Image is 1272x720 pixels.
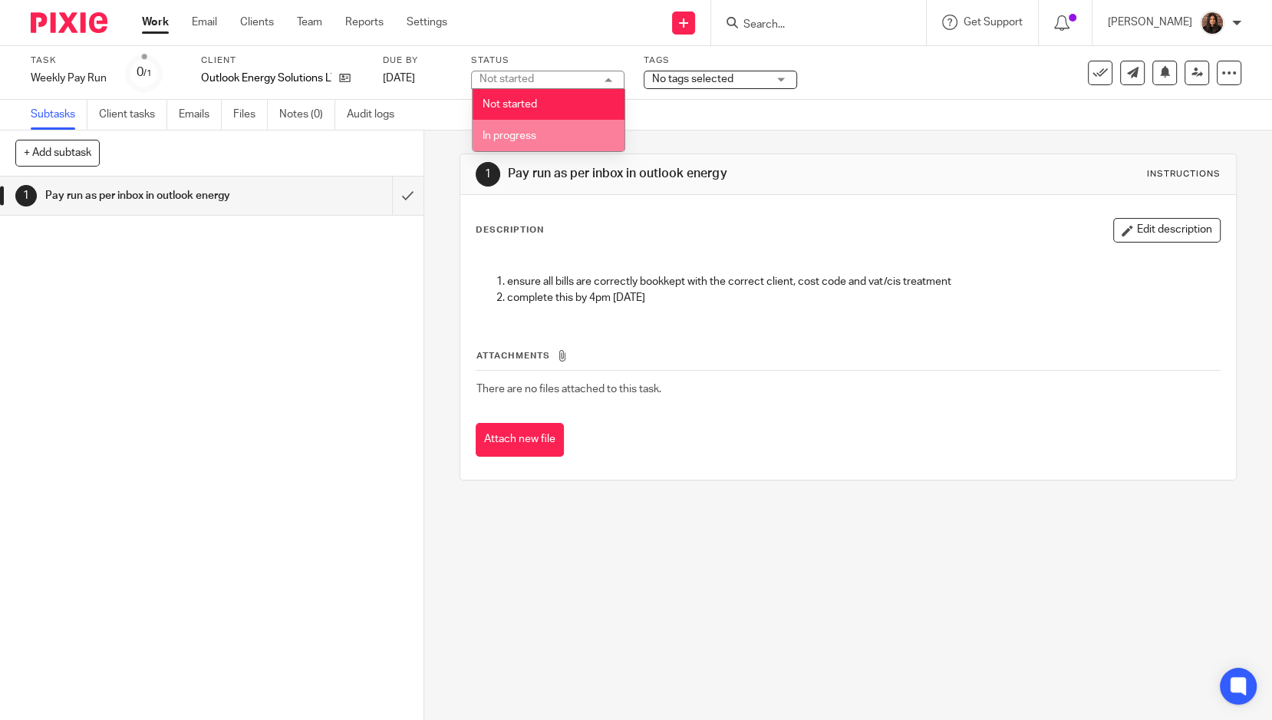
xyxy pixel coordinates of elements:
button: Attach new file [476,423,564,457]
button: Edit description [1113,218,1221,243]
label: Due by [383,54,452,67]
label: Status [471,54,624,67]
img: Pixie [31,12,107,33]
span: No tags selected [652,74,733,84]
a: Notes (0) [279,100,335,130]
small: /1 [143,69,152,78]
input: Search [742,18,880,32]
p: Description [476,224,544,236]
span: In progress [483,130,536,141]
div: 1 [15,185,37,206]
a: Clients [240,15,274,30]
label: Task [31,54,107,67]
a: Settings [407,15,447,30]
div: Not started [479,74,534,84]
a: Files [233,100,268,130]
a: Team [297,15,322,30]
a: Work [142,15,169,30]
span: There are no files attached to this task. [476,384,661,395]
p: ensure all bills are correctly bookkept with the correct client, cost code and vat/cis treatment [507,274,1220,289]
a: Audit logs [347,100,406,130]
span: Attachments [476,352,550,360]
h1: Pay run as per inbox in outlook energy [45,184,266,207]
span: Get Support [964,17,1023,28]
div: 0 [137,64,152,81]
button: + Add subtask [15,140,100,166]
p: [PERSON_NAME] [1108,15,1192,30]
div: Instructions [1147,168,1221,180]
p: Outlook Energy Solutions LTD [201,71,331,86]
h1: Pay run as per inbox in outlook energy [508,166,881,182]
a: Subtasks [31,100,87,130]
div: 1 [476,162,500,187]
span: [DATE] [383,73,415,84]
a: Reports [345,15,384,30]
a: Emails [179,100,222,130]
img: Headshot.jpg [1200,11,1224,35]
p: complete this by 4pm [DATE] [507,290,1220,306]
span: Not started [483,99,537,110]
label: Tags [644,54,797,67]
a: Email [192,15,217,30]
div: Weekly Pay Run [31,71,107,86]
a: Client tasks [99,100,167,130]
label: Client [201,54,364,67]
